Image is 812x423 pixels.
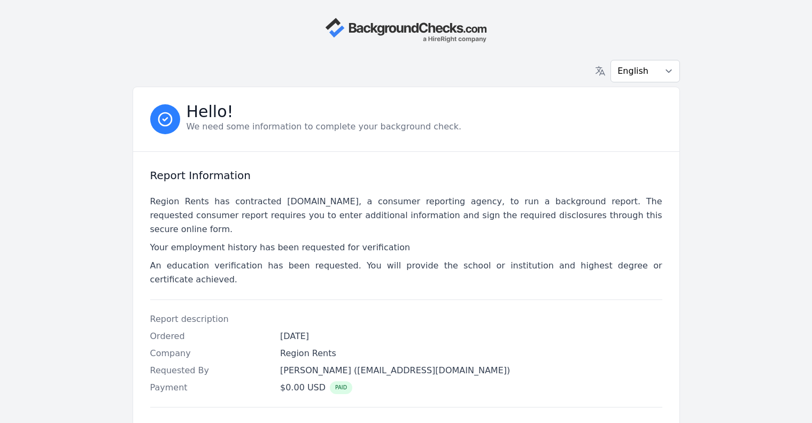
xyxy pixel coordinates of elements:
dd: [PERSON_NAME] ([EMAIL_ADDRESS][DOMAIN_NAME]) [280,364,662,377]
h3: Report Information [150,169,662,182]
p: Region Rents has contracted [DOMAIN_NAME], a consumer reporting agency, to run a background repor... [150,195,662,236]
dt: Ordered [150,330,272,343]
p: We need some information to complete your background check. [187,120,462,133]
p: Your employment history has been requested for verification [150,241,662,255]
dt: Report description [150,313,272,326]
img: Company Logo [325,17,486,43]
dt: Company [150,347,272,360]
dt: Payment [150,381,272,394]
h3: Hello! [187,105,462,118]
dd: [DATE] [280,330,662,343]
p: An education verification has been requested. You will provide the school or institution and high... [150,259,662,287]
dt: Requested By [150,364,272,377]
div: $0.00 USD [280,381,352,394]
span: PAID [330,381,352,394]
dd: Region Rents [280,347,662,360]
